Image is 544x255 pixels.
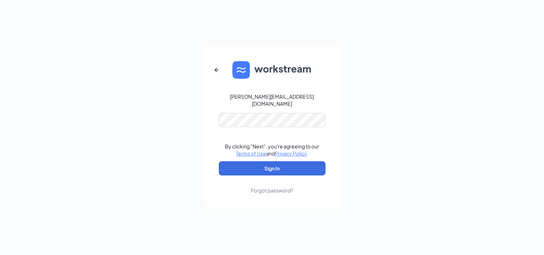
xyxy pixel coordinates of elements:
a: Terms of Use [236,150,266,157]
a: Privacy Policy [275,150,307,157]
button: Sign In [219,161,326,175]
img: WS logo and Workstream text [232,61,312,79]
a: Forgot password? [251,175,293,194]
div: Forgot password? [251,187,293,194]
div: [PERSON_NAME][EMAIL_ADDRESS][DOMAIN_NAME] [219,93,326,107]
svg: ArrowLeftNew [212,66,221,74]
div: By clicking "Next", you're agreeing to our and . [225,143,319,157]
button: ArrowLeftNew [208,61,225,78]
